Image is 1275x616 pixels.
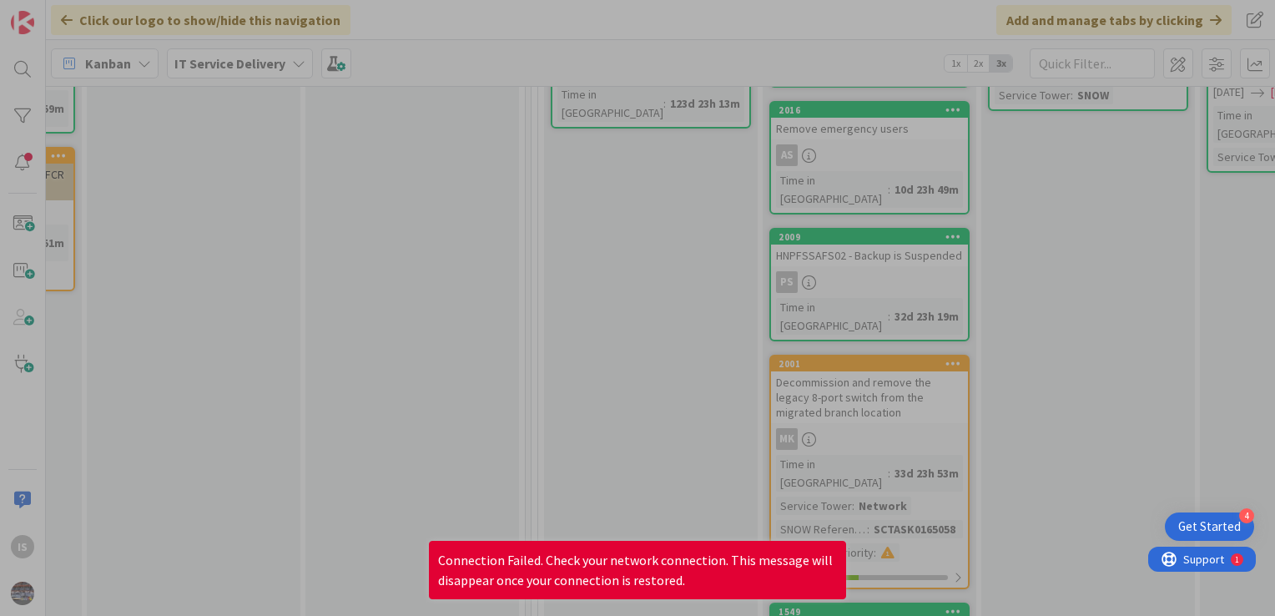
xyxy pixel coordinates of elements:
span: Support [35,3,76,23]
div: Connection Failed. Check your network connection. This message will disappear once your connectio... [429,541,846,599]
div: Get Started [1178,518,1241,535]
div: 4 [1239,508,1254,523]
div: Open Get Started checklist, remaining modules: 4 [1165,512,1254,541]
div: 1 [87,7,91,20]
